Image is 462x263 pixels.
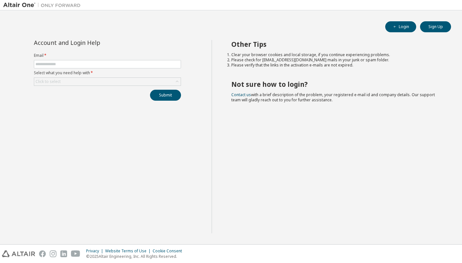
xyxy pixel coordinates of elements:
[3,2,84,8] img: Altair One
[34,78,181,86] div: Click to select
[34,53,181,58] label: Email
[231,57,440,63] li: Please check for [EMAIL_ADDRESS][DOMAIN_NAME] mails in your junk or spam folder.
[86,254,186,259] p: © 2025 Altair Engineering, Inc. All Rights Reserved.
[231,63,440,68] li: Please verify that the links in the activation e-mails are not expired.
[71,250,80,257] img: youtube.svg
[50,250,56,257] img: instagram.svg
[231,92,251,97] a: Contact us
[420,21,451,32] button: Sign Up
[231,92,435,103] span: with a brief description of the problem, your registered e-mail id and company details. Our suppo...
[35,79,61,84] div: Click to select
[2,250,35,257] img: altair_logo.svg
[153,248,186,254] div: Cookie Consent
[231,80,440,88] h2: Not sure how to login?
[231,52,440,57] li: Clear your browser cookies and local storage, if you continue experiencing problems.
[34,40,152,45] div: Account and Login Help
[105,248,153,254] div: Website Terms of Use
[150,90,181,101] button: Submit
[231,40,440,48] h2: Other Tips
[39,250,46,257] img: facebook.svg
[385,21,416,32] button: Login
[34,70,181,76] label: Select what you need help with
[60,250,67,257] img: linkedin.svg
[86,248,105,254] div: Privacy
